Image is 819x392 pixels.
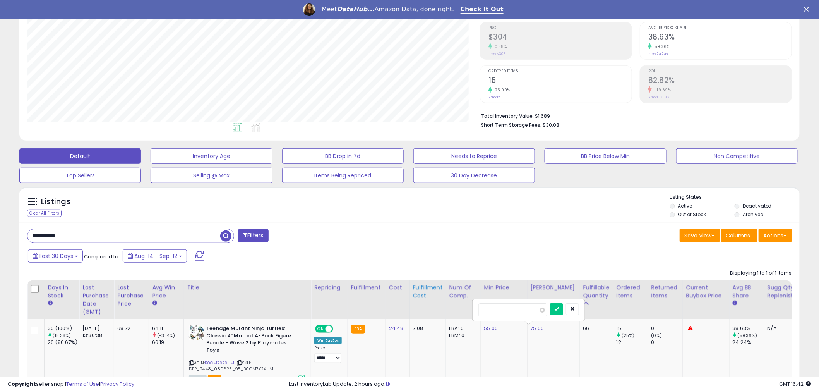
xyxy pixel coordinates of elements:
[123,249,187,263] button: Aug-14 - Sep-12
[545,148,666,164] button: BB Price Below Min
[733,300,737,307] small: Avg BB Share.
[648,26,792,30] span: Avg. Buybox Share
[282,168,404,183] button: Items Being Repriced
[804,7,812,12] div: Close
[316,326,326,332] span: ON
[117,284,146,308] div: Last Purchase Price
[676,148,798,164] button: Non Competitive
[730,270,792,277] div: Displaying 1 to 1 of 1 items
[39,252,73,260] span: Last 30 Days
[678,211,706,218] label: Out of Stock
[461,5,504,14] a: Check It Out
[488,52,506,56] small: Prev: $303
[726,232,750,239] span: Columns
[152,325,183,332] div: 64.11
[8,380,36,388] strong: Copyright
[488,33,632,43] h2: $304
[733,325,764,332] div: 38.63%
[152,300,157,307] small: Avg Win Price.
[531,325,544,332] a: 75.00
[152,339,183,346] div: 66.19
[238,229,268,242] button: Filters
[617,325,648,332] div: 15
[19,168,141,183] button: Top Sellers
[187,284,308,292] div: Title
[206,325,300,356] b: Teenage Mutant Ninja Turtles: Classic 4" Mutant 4-Pack Figure Bundle - Wave 2 by Playmates Toys
[648,52,668,56] small: Prev: 24.24%
[670,194,800,201] p: Listing States:
[389,284,406,292] div: Cost
[622,332,635,339] small: (25%)
[282,148,404,164] button: BB Drop in 7d
[583,284,610,300] div: Fulfillable Quantity
[492,44,507,50] small: 0.38%
[738,332,757,339] small: (59.36%)
[337,5,375,13] i: DataHub...
[651,284,680,300] div: Returned Items
[733,284,761,300] div: Avg BB Share
[651,339,683,346] div: 0
[733,339,764,346] div: 24.24%
[413,168,535,183] button: 30 Day Decrease
[686,284,726,300] div: Current Buybox Price
[100,380,134,388] a: Privacy Policy
[531,284,577,292] div: [PERSON_NAME]
[488,95,500,100] small: Prev: 12
[768,325,793,332] div: N/A
[314,337,342,344] div: Win BuyBox
[413,148,535,164] button: Needs to Reprice
[652,87,671,93] small: -19.69%
[8,381,134,388] div: seller snap | |
[721,229,757,242] button: Columns
[48,339,79,346] div: 26 (86.67%)
[488,26,632,30] span: Profit
[117,325,143,332] div: 68.72
[449,332,475,339] div: FBM: 0
[449,284,478,300] div: Num of Comp.
[48,300,52,307] small: Days In Stock.
[84,253,120,260] span: Compared to:
[648,95,669,100] small: Prev: 103.13%
[413,325,440,332] div: 7.08
[189,325,204,340] img: 51x044hthDL._SL40_.jpg
[481,122,541,128] b: Short Term Storage Fees:
[389,325,404,332] a: 24.48
[151,168,272,183] button: Selling @ Max
[48,284,76,300] div: Days In Stock
[134,252,177,260] span: Aug-14 - Sep-12
[152,284,180,300] div: Avg Win Price
[48,325,79,332] div: 30 (100%)
[488,69,632,74] span: Ordered Items
[764,280,799,319] th: Please note that this number is a calculation based on your required days of coverage and your ve...
[413,284,443,300] div: Fulfillment Cost
[678,203,692,209] label: Active
[205,360,235,366] a: B0CM7X2XHM
[617,339,648,346] div: 12
[780,380,811,388] span: 2025-10-13 16:42 GMT
[492,87,510,93] small: 25.00%
[484,284,524,292] div: Min Price
[53,332,71,339] small: (15.38%)
[759,229,792,242] button: Actions
[543,121,559,129] span: $30.08
[314,346,342,363] div: Preset:
[680,229,720,242] button: Save View
[41,196,71,207] h5: Listings
[651,325,683,332] div: 0
[652,44,670,50] small: 59.36%
[28,249,83,263] button: Last 30 Days
[484,325,498,332] a: 55.00
[648,33,792,43] h2: 38.63%
[82,325,108,339] div: [DATE] 13:30:38
[648,69,792,74] span: ROI
[157,332,175,339] small: (-3.14%)
[351,284,382,292] div: Fulfillment
[351,325,365,334] small: FBA
[19,148,141,164] button: Default
[66,380,99,388] a: Terms of Use
[449,325,475,332] div: FBA: 0
[481,111,786,120] li: $1,689
[488,76,632,86] h2: 15
[82,284,111,316] div: Last Purchase Date (GMT)
[303,3,315,16] img: Profile image for Georgie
